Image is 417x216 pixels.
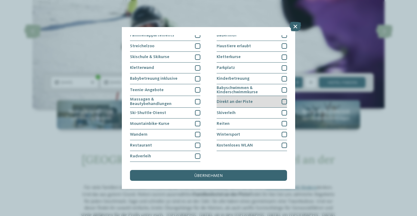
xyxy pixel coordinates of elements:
span: Babybetreuung inklusive [130,76,178,81]
span: Direkt an der Piste [217,100,253,104]
span: Kostenloses WLAN [217,143,253,147]
span: Restaurant [130,143,152,147]
span: Parkplatz [217,66,235,70]
span: Skiverleih [217,111,236,115]
span: Bauernhof [217,33,237,37]
span: Skischule & Skikurse [130,55,169,59]
span: Kletterwand [130,66,154,70]
span: Ski-Shuttle-Dienst [130,111,166,115]
span: Familienappartements [130,33,174,37]
span: Streichelzoo [130,44,154,48]
span: Kinderbetreuung [217,76,249,81]
span: Kletterkurse [217,55,241,59]
span: Haustiere erlaubt [217,44,251,48]
span: Mountainbike-Kurse [130,122,169,126]
span: Wintersport [217,132,240,137]
span: Reiten [217,122,230,126]
span: Radverleih [130,154,151,158]
span: Wandern [130,132,147,137]
span: Teenie-Angebote [130,88,164,92]
span: Massagen & Beautybehandlungen [130,97,191,106]
span: übernehmen [194,174,223,178]
span: Babyschwimmen & Kinderschwimmkurse [217,86,278,94]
